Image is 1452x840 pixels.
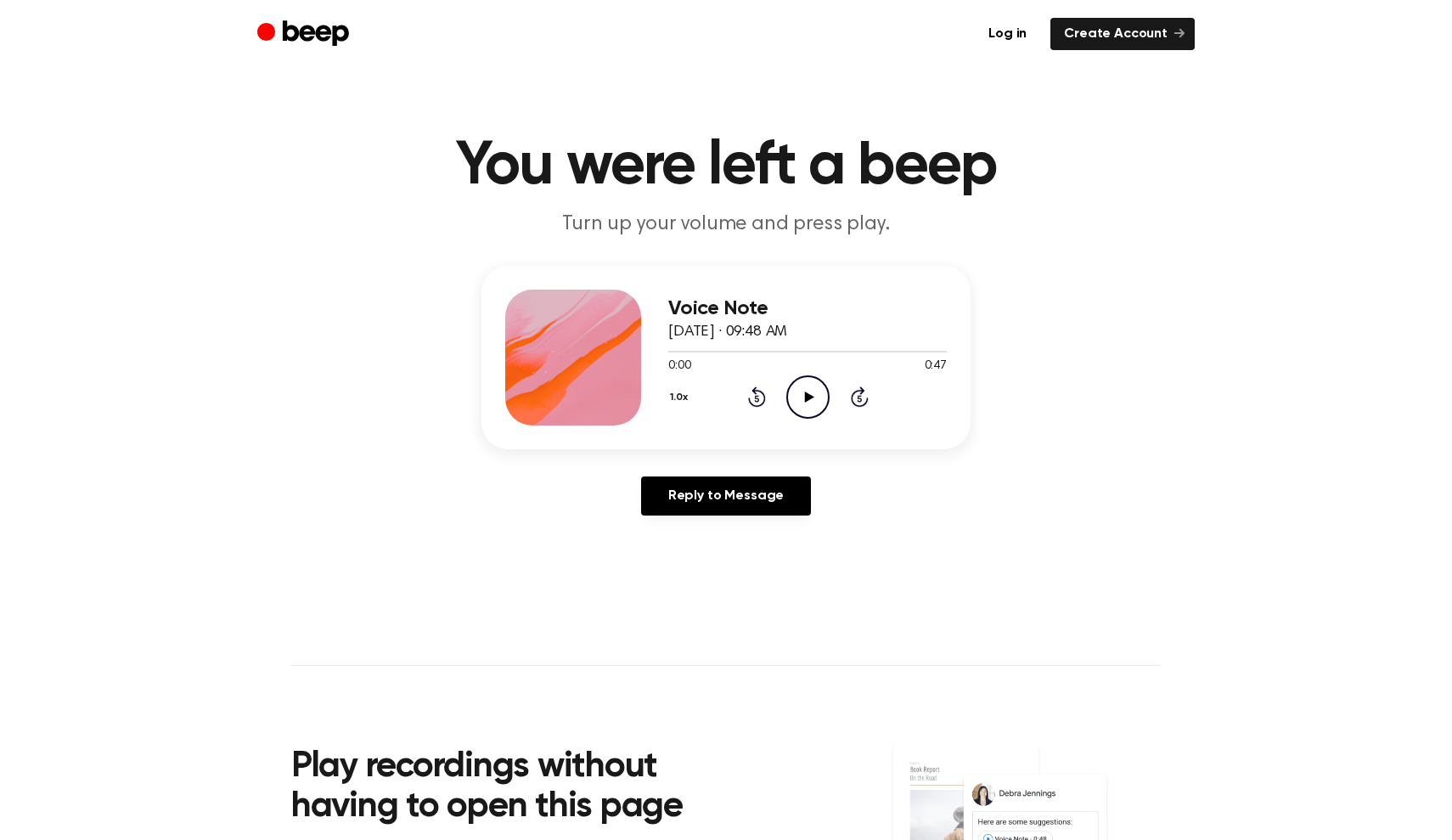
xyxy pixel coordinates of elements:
[925,358,947,375] span: 0:47
[400,211,1052,239] p: Turn up your volume and press play.
[257,18,353,51] a: Beep
[668,383,695,412] button: 1.0x
[668,358,690,375] span: 0:00
[291,747,749,828] h2: Play recordings without having to open this page
[1050,18,1195,50] a: Create Account
[668,297,947,320] h3: Voice Note
[975,18,1040,50] a: Log in
[291,136,1161,197] h1: You were left a beep
[668,324,787,340] span: [DATE] · 09:48 AM
[641,476,811,516] a: Reply to Message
